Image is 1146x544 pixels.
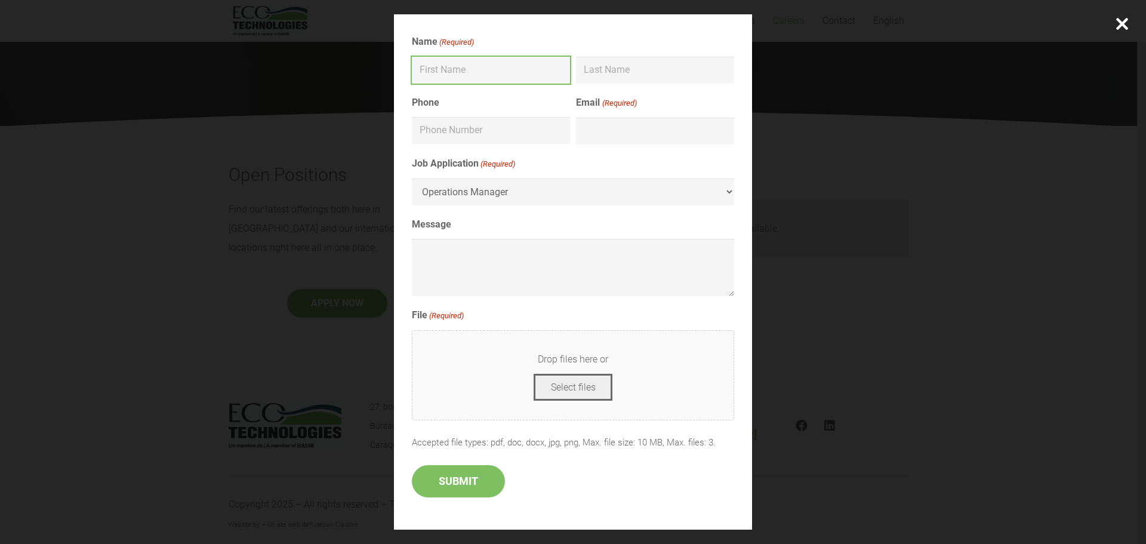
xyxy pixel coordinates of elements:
[534,374,613,401] button: select files, file(required)
[480,155,516,174] span: (Required)
[412,425,734,452] span: Accepted file types: pdf, doc, docx, jpg, png, Max. file size: 10 MB, Max. files: 3.
[429,306,464,325] span: (Required)
[412,117,570,144] input: Phone Number
[432,350,714,369] span: Drop files here or
[412,57,570,84] input: First Name
[576,57,734,84] input: Last Name
[412,215,451,234] label: Message
[601,94,637,113] span: (Required)
[412,154,515,174] label: Job Application
[439,33,475,52] span: (Required)
[412,306,464,325] label: File
[412,465,505,497] input: SUBMIT
[412,93,439,112] label: Phone
[576,93,636,113] label: Email
[412,32,474,52] legend: Name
